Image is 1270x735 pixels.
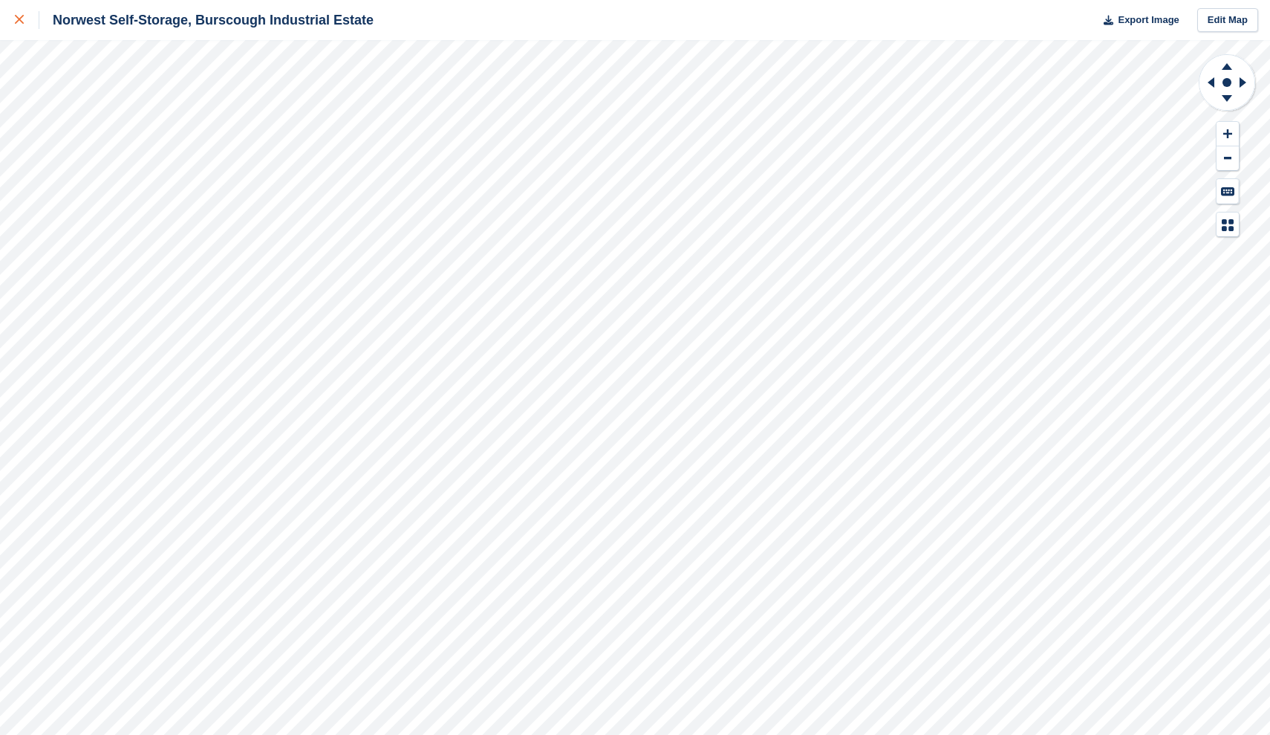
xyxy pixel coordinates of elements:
button: Zoom In [1217,122,1239,146]
button: Map Legend [1217,213,1239,237]
button: Keyboard Shortcuts [1217,179,1239,204]
a: Edit Map [1197,8,1258,33]
div: Norwest Self-Storage, Burscough Industrial Estate [39,11,374,29]
button: Export Image [1095,8,1179,33]
button: Zoom Out [1217,146,1239,171]
span: Export Image [1118,13,1179,27]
